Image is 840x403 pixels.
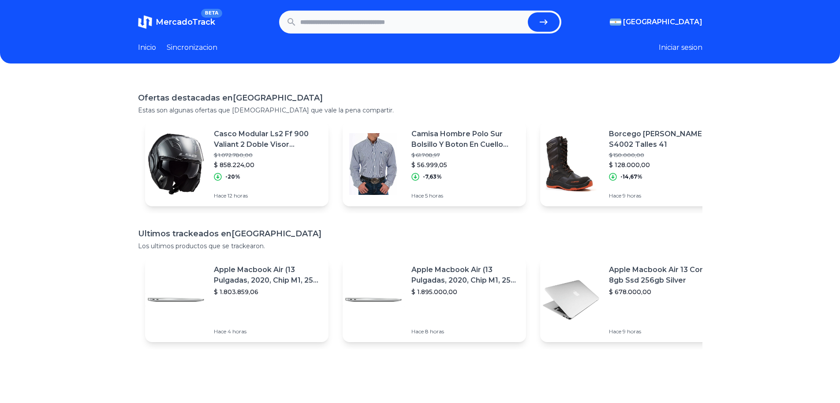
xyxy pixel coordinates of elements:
[343,269,404,331] img: Featured image
[201,9,222,18] span: BETA
[138,242,702,250] p: Los ultimos productos que se trackearon.
[138,15,215,29] a: MercadoTrackBETA
[167,42,217,53] a: Sincronizacion
[609,192,717,199] p: Hace 9 horas
[411,129,519,150] p: Camisa Hombre Polo Sur Bolsillo Y Boton En Cuello Premium
[609,265,717,286] p: Apple Macbook Air 13 Core I5 8gb Ssd 256gb Silver
[138,228,702,240] h1: Ultimos trackeados en [GEOGRAPHIC_DATA]
[540,257,724,342] a: Featured imageApple Macbook Air 13 Core I5 8gb Ssd 256gb Silver$ 678.000,00Hace 9 horas
[156,17,215,27] span: MercadoTrack
[145,122,329,206] a: Featured imageCasco Modular Ls2 Ff 900 Valiant 2 Doble Visor [PERSON_NAME]$ 1.072.780,00$ 858.224...
[609,152,717,159] p: $ 150.000,00
[343,257,526,342] a: Featured imageApple Macbook Air (13 Pulgadas, 2020, Chip M1, 256 Gb De Ssd, 8 Gb De Ram) - Plata$...
[145,257,329,342] a: Featured imageApple Macbook Air (13 Pulgadas, 2020, Chip M1, 256 Gb De Ssd, 8 Gb De Ram) - Plata$...
[610,19,621,26] img: Argentina
[214,152,321,159] p: $ 1.072.780,00
[609,129,717,150] p: Borcego [PERSON_NAME] S4002 Talles 41
[214,129,321,150] p: Casco Modular Ls2 Ff 900 Valiant 2 Doble Visor [PERSON_NAME]
[138,106,702,115] p: Estas son algunas ofertas que [DEMOGRAPHIC_DATA] que vale la pena compartir.
[138,42,156,53] a: Inicio
[343,133,404,195] img: Featured image
[609,328,717,335] p: Hace 9 horas
[411,287,519,296] p: $ 1.895.000,00
[610,17,702,27] button: [GEOGRAPHIC_DATA]
[411,160,519,169] p: $ 56.999,05
[411,328,519,335] p: Hace 8 horas
[214,287,321,296] p: $ 1.803.859,06
[659,42,702,53] button: Iniciar sesion
[540,269,602,331] img: Featured image
[225,173,240,180] p: -20%
[138,92,702,104] h1: Ofertas destacadas en [GEOGRAPHIC_DATA]
[620,173,642,180] p: -14,67%
[609,160,717,169] p: $ 128.000,00
[423,173,442,180] p: -7,63%
[540,122,724,206] a: Featured imageBorcego [PERSON_NAME] S4002 Talles 41$ 150.000,00$ 128.000,00-14,67%Hace 9 horas
[145,269,207,331] img: Featured image
[411,192,519,199] p: Hace 5 horas
[145,133,207,195] img: Featured image
[214,192,321,199] p: Hace 12 horas
[214,265,321,286] p: Apple Macbook Air (13 Pulgadas, 2020, Chip M1, 256 Gb De Ssd, 8 Gb De Ram) - Plata
[540,133,602,195] img: Featured image
[411,265,519,286] p: Apple Macbook Air (13 Pulgadas, 2020, Chip M1, 256 Gb De Ssd, 8 Gb De Ram) - Plata
[214,160,321,169] p: $ 858.224,00
[138,15,152,29] img: MercadoTrack
[343,122,526,206] a: Featured imageCamisa Hombre Polo Sur Bolsillo Y Boton En Cuello Premium$ 61.708,97$ 56.999,05-7,6...
[609,287,717,296] p: $ 678.000,00
[411,152,519,159] p: $ 61.708,97
[623,17,702,27] span: [GEOGRAPHIC_DATA]
[214,328,321,335] p: Hace 4 horas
